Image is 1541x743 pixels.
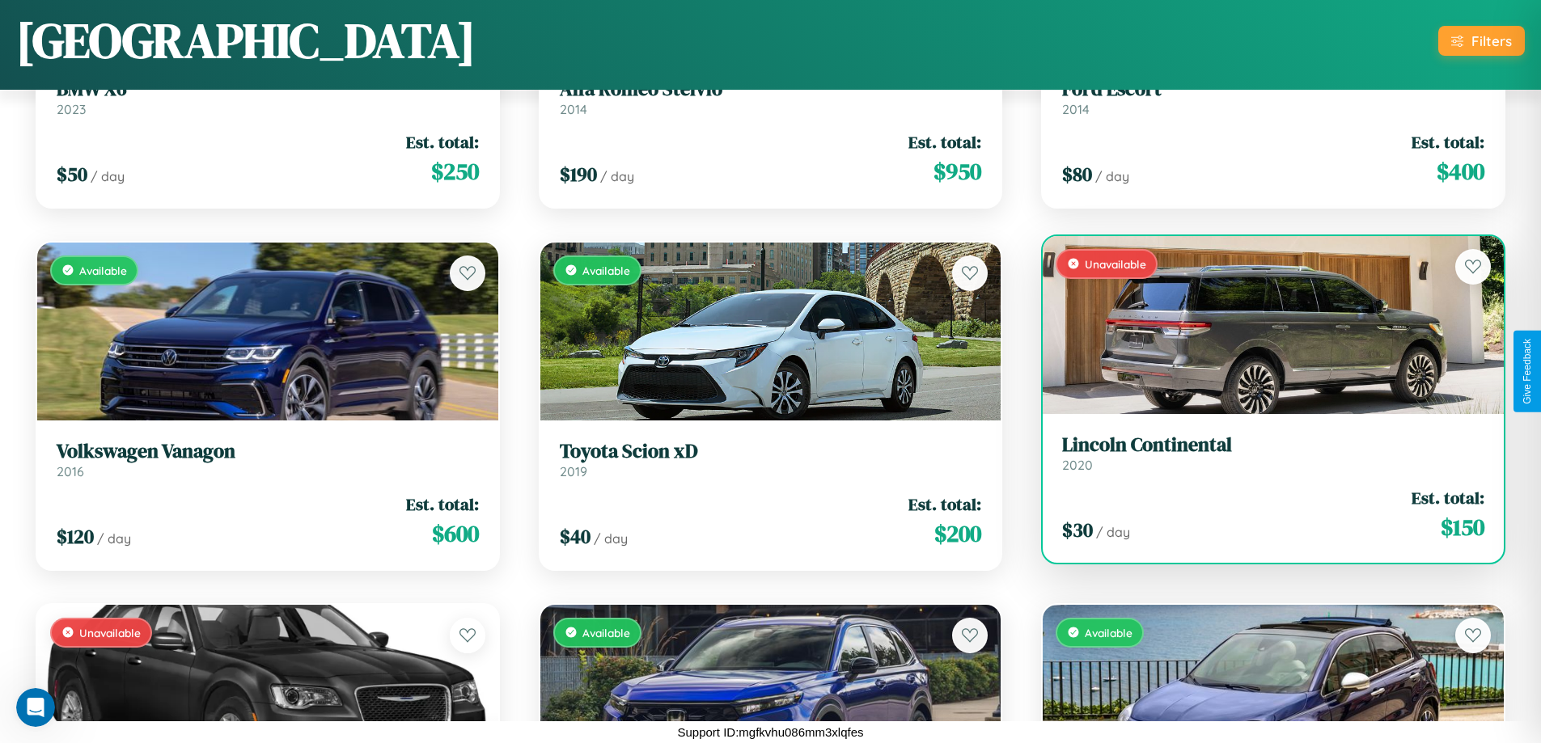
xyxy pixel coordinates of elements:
[933,155,981,188] span: $ 950
[677,721,863,743] p: Support ID: mgfkvhu086mm3xlqfes
[1522,339,1533,404] div: Give Feedback
[560,523,591,550] span: $ 40
[406,130,479,154] span: Est. total:
[1095,168,1129,184] span: / day
[560,161,597,188] span: $ 190
[1062,433,1484,473] a: Lincoln Continental2020
[560,78,982,101] h3: Alfa Romeo Stelvio
[582,626,630,640] span: Available
[582,264,630,277] span: Available
[1085,626,1132,640] span: Available
[57,463,84,479] span: 2016
[91,168,125,184] span: / day
[594,530,628,547] span: / day
[432,517,479,550] span: $ 600
[1096,524,1130,540] span: / day
[57,440,479,463] h3: Volkswagen Vanagon
[560,440,982,479] a: Toyota Scion xD2019
[57,101,86,117] span: 2023
[16,7,476,74] h1: [GEOGRAPHIC_DATA]
[57,440,479,479] a: Volkswagen Vanagon2016
[16,688,55,727] iframe: Intercom live chat
[406,492,479,516] span: Est. total:
[1412,486,1484,509] span: Est. total:
[1062,517,1093,543] span: $ 30
[560,440,982,463] h3: Toyota Scion xD
[1471,32,1512,49] div: Filters
[57,161,87,188] span: $ 50
[600,168,634,184] span: / day
[560,78,982,117] a: Alfa Romeo Stelvio2014
[934,517,981,550] span: $ 200
[1441,511,1484,543] span: $ 150
[1062,101,1090,117] span: 2014
[908,492,981,516] span: Est. total:
[431,155,479,188] span: $ 250
[57,78,479,101] h3: BMW X6
[1412,130,1484,154] span: Est. total:
[560,463,587,479] span: 2019
[1085,257,1146,271] span: Unavailable
[57,78,479,117] a: BMW X62023
[1062,457,1093,473] span: 2020
[1437,155,1484,188] span: $ 400
[79,264,127,277] span: Available
[1062,78,1484,101] h3: Ford Escort
[79,626,141,640] span: Unavailable
[1062,433,1484,457] h3: Lincoln Continental
[1062,161,1092,188] span: $ 80
[560,101,587,117] span: 2014
[1438,26,1525,56] button: Filters
[97,530,131,547] span: / day
[1062,78,1484,117] a: Ford Escort2014
[908,130,981,154] span: Est. total:
[57,523,94,550] span: $ 120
